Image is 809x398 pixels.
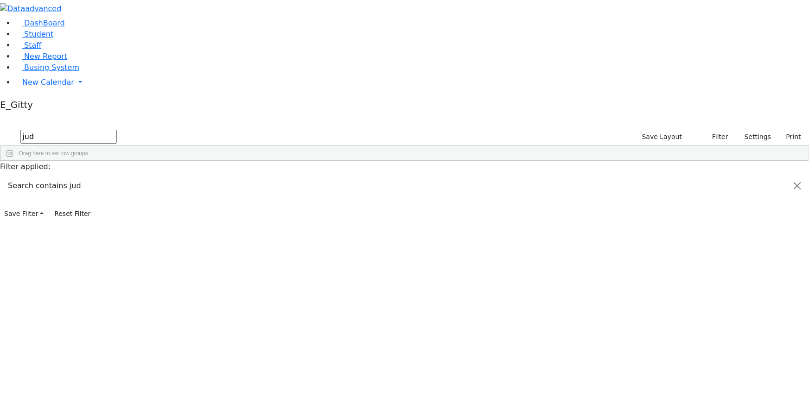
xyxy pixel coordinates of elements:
button: Print [775,130,805,144]
button: Close [786,173,809,199]
span: Drag here to set row groups [19,150,88,157]
a: New Calendar [15,73,809,92]
button: Settings [733,130,775,144]
span: New Calendar [22,78,74,87]
span: New Report [24,52,67,61]
a: Busing System [15,63,79,72]
a: Staff [15,41,41,50]
button: Filter [700,130,733,144]
a: Student [15,30,53,38]
input: Search [20,130,117,144]
a: DashBoard [15,19,65,27]
span: DashBoard [24,19,65,27]
span: Busing System [24,63,79,72]
a: New Report [15,52,67,61]
span: Student [24,30,53,38]
button: Reset Filter [50,207,95,221]
button: Save Layout [638,130,686,144]
span: Staff [24,41,41,50]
